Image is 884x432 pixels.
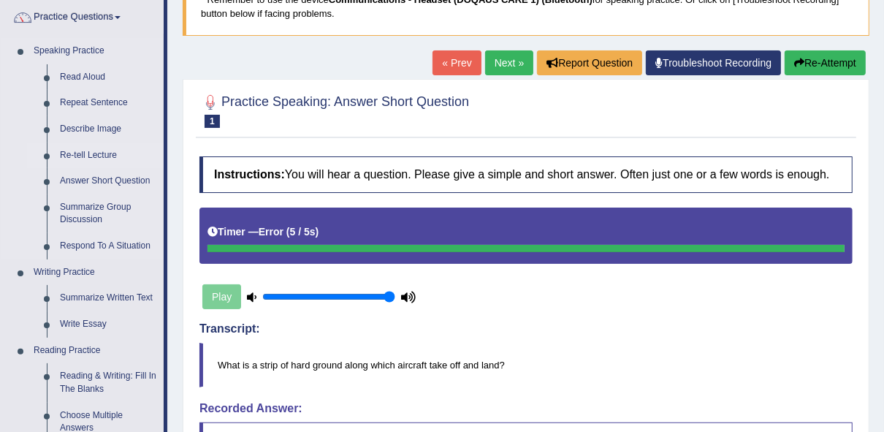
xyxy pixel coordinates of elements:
a: Re-tell Lecture [53,143,164,169]
a: Speaking Practice [27,38,164,64]
a: « Prev [433,50,481,75]
a: Reading & Writing: Fill In The Blanks [53,363,164,402]
h5: Timer — [207,227,319,238]
a: Read Aloud [53,64,164,91]
h4: You will hear a question. Please give a simple and short answer. Often just one or a few words is... [199,156,853,193]
a: Respond To A Situation [53,233,164,259]
a: Answer Short Question [53,168,164,194]
button: Re-Attempt [785,50,866,75]
a: Troubleshoot Recording [646,50,781,75]
span: 1 [205,115,220,128]
a: Reading Practice [27,338,164,364]
a: Writing Practice [27,259,164,286]
a: Repeat Sentence [53,90,164,116]
b: Error [259,226,283,238]
b: 5 / 5s [290,226,316,238]
h4: Transcript: [199,322,853,336]
b: ) [316,226,319,238]
h4: Recorded Answer: [199,402,853,415]
a: Summarize Written Text [53,285,164,311]
a: Describe Image [53,116,164,143]
a: Next » [485,50,533,75]
h2: Practice Speaking: Answer Short Question [199,91,469,128]
b: ( [286,226,290,238]
a: Summarize Group Discussion [53,194,164,233]
a: Write Essay [53,311,164,338]
b: Instructions: [214,168,285,181]
button: Report Question [537,50,642,75]
blockquote: What is a strip of hard ground along which aircraft take off and land? [199,343,853,387]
